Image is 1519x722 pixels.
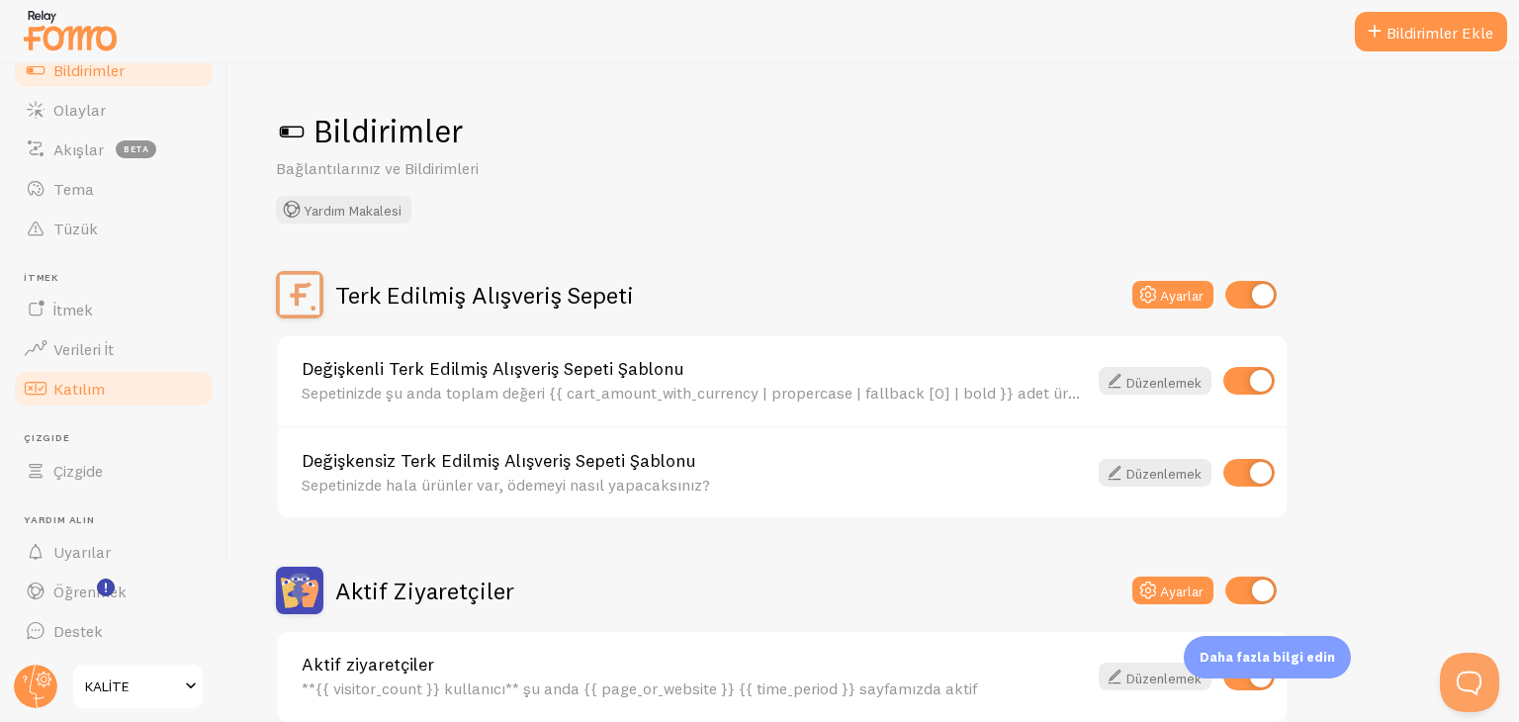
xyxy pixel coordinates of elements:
font: Sepetinizde hala ürünler var, ödemeyi nasıl yapacaksınız? [302,475,710,495]
font: Çizgide [24,431,70,444]
a: Düzenlemek [1099,663,1211,690]
font: Daha fazla bilgi edin [1200,649,1335,665]
font: Yardım Alın [24,513,95,526]
a: KALİTE [71,663,205,710]
a: Tema [12,169,216,209]
img: Aktif Ziyaretçiler [276,567,323,614]
font: İtmek [24,271,58,284]
font: Destek [53,621,103,641]
font: Tüzük [53,219,98,238]
img: fomo-relay-logo-orange.svg [21,5,120,55]
font: Ayarlar [1160,583,1204,600]
a: Olaylar [12,90,216,130]
font: Katılım [53,379,105,399]
font: Yardım Makalesi [304,202,402,220]
font: beta [124,143,149,154]
a: Destek [12,611,216,651]
a: Tüzük [12,209,216,248]
img: Terk Edilmiş Alışveriş Sepeti [276,271,323,318]
font: Bildirimler [53,60,125,80]
font: İtmek [53,300,93,319]
button: Ayarlar [1132,281,1213,309]
button: Ayarlar [1132,577,1213,604]
font: Değişkenli Terk Edilmiş Alışveriş Sepeti Şablonu [302,357,684,380]
a: Öğrenmek [12,572,216,611]
a: Akışlar beta [12,130,216,169]
font: Aktif Ziyaretçiler [335,576,514,605]
font: Düzenlemek [1126,669,1202,686]
font: Sepetinizde şu anda toplam değeri {{ cart_amount_with_currency | propercase | fallback [0] | bold... [302,383,1200,403]
font: Akışlar [53,139,104,159]
font: Tema [53,179,94,199]
a: Düzenlemek [1099,367,1211,395]
font: Düzenlemek [1126,465,1202,483]
a: İtmek [12,290,216,329]
font: Aktif ziyaretçiler [302,653,434,676]
a: Katılım [12,369,216,408]
font: Çizgide [53,461,103,481]
font: Olaylar [53,100,106,120]
font: Değişkensiz Terk Edilmiş Alışveriş Sepeti Şablonu [302,449,696,472]
font: KALİTE [85,677,130,695]
font: Ayarlar [1160,287,1204,305]
a: Bildirimler [12,50,216,90]
font: Terk Edilmiş Alışveriş Sepeti [335,280,634,310]
a: Verileri İt [12,329,216,369]
font: **{{ visitor_count }} kullanıcı** şu anda {{ page_or_website }} {{ time_period }} sayfamızda aktif [302,678,977,698]
button: Yardım Makalesi [276,196,411,224]
font: Uyarılar [53,542,111,562]
svg: <p>Watch New Feature Tutorials!</p> [97,579,115,596]
a: Düzenlemek [1099,459,1211,487]
font: Öğrenmek [53,582,127,601]
font: Bağlantılarınız ve Bildirimleri [276,158,479,178]
font: Bildirimler [313,112,463,150]
font: Düzenlemek [1126,373,1202,391]
div: Daha fazla bilgi edin [1184,636,1351,678]
a: Çizgide [12,451,216,491]
a: Uyarılar [12,532,216,572]
font: Verileri İt [53,339,114,359]
iframe: Help Scout Beacon - Açık [1440,653,1499,712]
